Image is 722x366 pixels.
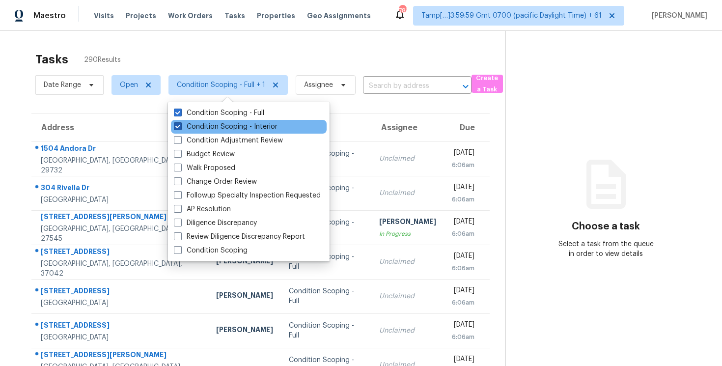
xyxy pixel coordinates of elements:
div: [GEOGRAPHIC_DATA], [GEOGRAPHIC_DATA], 27545 [41,224,200,244]
div: 304 Rivella Dr [41,183,200,195]
label: Change Order Review [174,177,257,187]
label: Condition Scoping - Full [174,108,264,118]
label: Walk Proposed [174,163,235,173]
span: Open [120,80,138,90]
label: Diligence Discrepancy [174,218,257,228]
div: [STREET_ADDRESS] [41,320,200,333]
div: Unclaimed [379,326,436,336]
div: Unclaimed [379,291,436,301]
span: [PERSON_NAME] [648,11,707,21]
span: Maestro [33,11,66,21]
span: 290 Results [84,55,121,65]
div: 783 [399,6,406,16]
span: Condition Scoping - Full + 1 [177,80,265,90]
span: Tasks [224,12,245,19]
label: Budget Review [174,149,235,159]
div: 6:06am [452,160,474,170]
span: Geo Assignments [307,11,371,21]
div: [DATE] [452,217,474,229]
label: AP Resolution [174,204,231,214]
div: [DATE] [452,182,474,195]
div: [DATE] [452,148,474,160]
div: [STREET_ADDRESS] [41,247,200,259]
div: 6:06am [452,298,474,308]
div: [STREET_ADDRESS][PERSON_NAME] [41,212,200,224]
div: 6:06am [452,332,474,342]
label: Condition Adjustment Review [174,136,283,145]
label: Condition Scoping [174,246,248,255]
div: [GEOGRAPHIC_DATA] [41,298,200,308]
div: [GEOGRAPHIC_DATA], [GEOGRAPHIC_DATA], 29732 [41,156,200,175]
div: Condition Scoping - Full [289,252,363,272]
div: Condition Scoping - Full [289,321,363,340]
label: Condition Scoping - Interior [174,122,278,132]
div: [DATE] [452,320,474,332]
div: 1504 Andora Dr [41,143,200,156]
div: [GEOGRAPHIC_DATA] [41,195,200,205]
div: [STREET_ADDRESS][PERSON_NAME] [41,350,200,362]
div: [DATE] [452,251,474,263]
input: Search by address [363,79,444,94]
div: [DATE] [452,285,474,298]
div: [PERSON_NAME] [216,325,273,337]
div: [PERSON_NAME] [216,290,273,303]
div: [STREET_ADDRESS] [41,286,200,298]
div: [PERSON_NAME] [379,217,436,229]
label: Followup Specialty Inspection Requested [174,191,321,200]
h3: Choose a task [572,222,640,231]
h2: Tasks [35,55,68,64]
span: Assignee [304,80,333,90]
span: Date Range [44,80,81,90]
div: 6:06am [452,195,474,204]
span: Visits [94,11,114,21]
th: Assignee [371,114,444,141]
div: Unclaimed [379,188,436,198]
label: Review Diligence Discrepancy Report [174,232,305,242]
div: Condition Scoping - Full [289,286,363,306]
div: In Progress [379,229,436,239]
th: Due [444,114,490,141]
div: Unclaimed [379,154,436,164]
div: Unclaimed [379,257,436,267]
div: 6:06am [452,263,474,273]
span: Create a Task [476,73,498,95]
span: Tamp[…]3:59:59 Gmt 0700 (pacific Daylight Time) + 61 [421,11,602,21]
button: Create a Task [472,75,503,93]
div: [GEOGRAPHIC_DATA], [GEOGRAPHIC_DATA], 37042 [41,259,200,279]
span: Work Orders [168,11,213,21]
div: [PERSON_NAME] [216,256,273,268]
th: Address [31,114,208,141]
div: Select a task from the queue in order to view details [556,239,656,259]
span: Properties [257,11,295,21]
button: Open [459,80,472,93]
div: 6:06am [452,229,474,239]
span: Projects [126,11,156,21]
div: [GEOGRAPHIC_DATA] [41,333,200,342]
